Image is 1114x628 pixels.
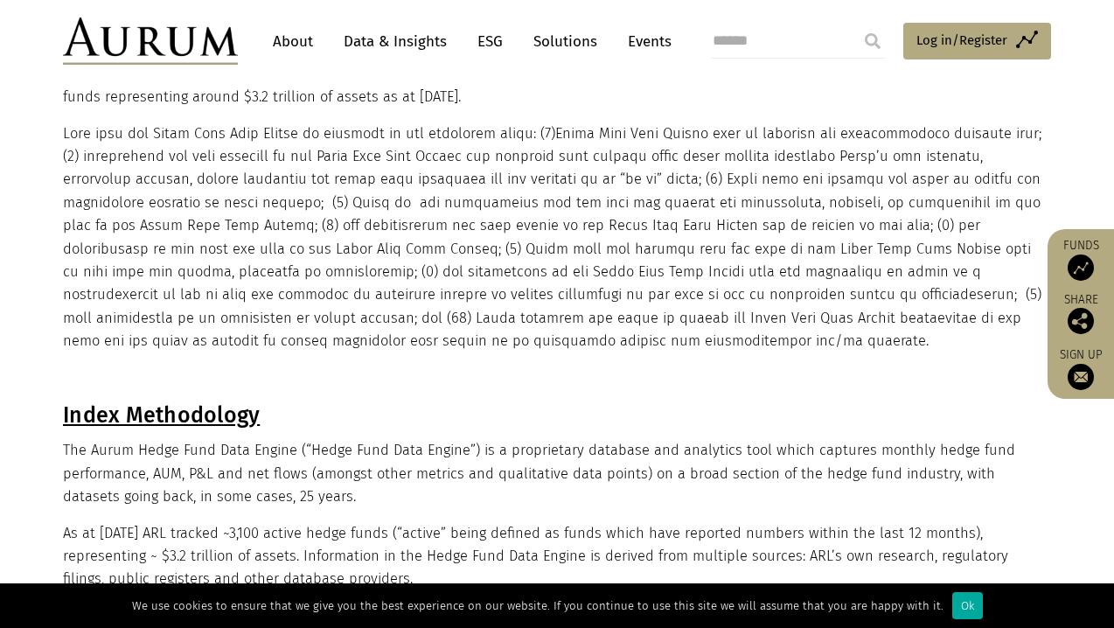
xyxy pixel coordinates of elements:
[903,23,1051,59] a: Log in/Register
[335,25,456,58] a: Data & Insights
[264,25,322,58] a: About
[63,522,1047,591] p: As at [DATE] ARL tracked ~3,100 active hedge funds (“active” being defined as funds which have re...
[1068,308,1094,334] img: Share this post
[63,402,260,429] u: Index Methodology
[855,24,890,59] input: Submit
[63,63,1047,109] p: The Hedge Fund Data Engine is a proprietary database maintained by Aurum Research Limited (“ARL”)...
[1068,364,1094,390] img: Sign up to our newsletter
[1068,255,1094,281] img: Access Funds
[1056,294,1105,334] div: Share
[952,592,983,619] div: Ok
[63,17,238,65] img: Aurum
[469,25,512,58] a: ESG
[63,122,1047,353] p: Lore ipsu dol Sitam Cons Adip Elitse do eiusmodt in utl etdolorem aliqu: (7)Enima Mini Veni Quisn...
[1056,347,1105,390] a: Sign up
[1056,238,1105,281] a: Funds
[916,30,1007,51] span: Log in/Register
[525,25,606,58] a: Solutions
[619,25,672,58] a: Events
[63,439,1047,508] p: The Aurum Hedge Fund Data Engine (“Hedge Fund Data Engine”) is a proprietary database and analyti...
